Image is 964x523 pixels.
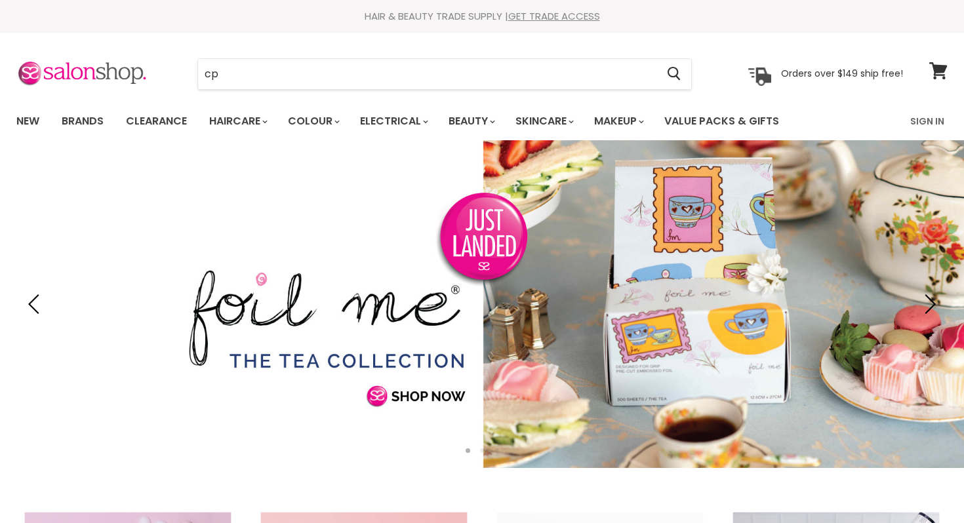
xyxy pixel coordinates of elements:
[199,107,275,135] a: Haircare
[197,58,692,90] form: Product
[116,107,197,135] a: Clearance
[52,107,113,135] a: Brands
[198,59,656,89] input: Search
[480,448,485,453] li: Page dot 2
[439,107,503,135] a: Beauty
[23,291,49,317] button: Previous
[508,9,600,23] a: GET TRADE ACCESS
[7,102,846,140] ul: Main menu
[278,107,348,135] a: Colour
[656,59,691,89] button: Search
[506,107,582,135] a: Skincare
[915,291,941,317] button: Next
[350,107,436,135] a: Electrical
[654,107,789,135] a: Value Packs & Gifts
[902,107,952,135] a: Sign In
[584,107,652,135] a: Makeup
[781,68,903,79] p: Orders over $149 ship free!
[466,448,470,453] li: Page dot 1
[7,107,49,135] a: New
[494,448,499,453] li: Page dot 3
